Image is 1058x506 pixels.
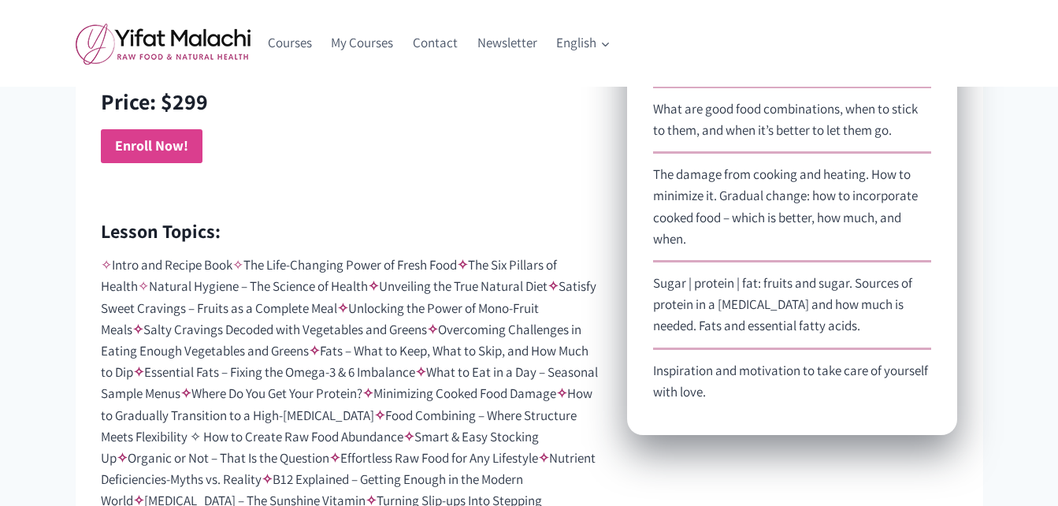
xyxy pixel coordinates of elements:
p: The damage from cooking and heating. How to minimize it. Gradual change: how to incorporate cooke... [653,164,931,250]
mark: ✧ [415,363,426,381]
nav: Primary Navigation [258,24,620,62]
mark: ✧ [457,256,468,273]
mark: ✧ [548,277,559,295]
mark: ✧ [362,385,373,402]
img: yifat_logo41_en.png [76,23,251,65]
mark: ✧ [232,256,243,273]
button: Child menu of English [547,24,620,62]
a: Newsletter [467,24,547,62]
mark: ✧ [329,449,340,467]
p: Inspiration and motivation to take care of yourself with love. [653,360,931,403]
strong: Lesson Topics: [101,218,221,244]
a: Courses [258,24,322,62]
mark: ✧ [309,342,320,359]
mark: ✧ [556,385,567,402]
mark: ✧ [374,407,385,424]
mark: ✧ [117,449,128,467]
mark: ✧ [180,385,191,402]
a: Contact [403,24,468,62]
mark: ✧ [427,321,438,338]
strong: Enroll Now! [115,136,188,154]
mark: ✧ [368,277,379,295]
mark: ✧ [538,449,549,467]
mark: ✧ [262,471,273,488]
mark: ✧ [337,300,348,317]
a: My Courses [321,24,403,62]
h2: Price: $299 [101,85,208,118]
a: Enroll Now! [101,129,202,163]
p: What are good food combinations, when to stick to them, and when it’s better to let them go. [653,99,931,141]
mark: ✧ [101,256,112,273]
mark: ✧ [133,363,144,381]
mark: ✧ [132,321,143,338]
mark: ✧ [138,277,149,295]
mark: ✧ [403,428,414,445]
p: Sugar | protein | fat: fruits and sugar. Sources of protein in a [MEDICAL_DATA] and how much is n... [653,273,931,337]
